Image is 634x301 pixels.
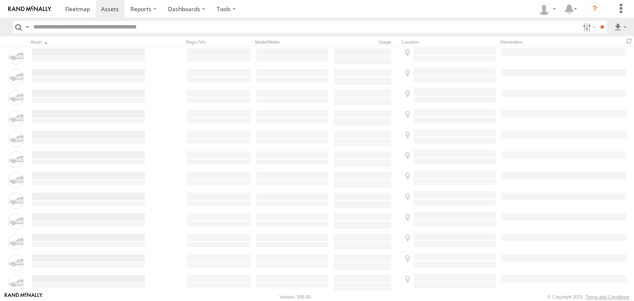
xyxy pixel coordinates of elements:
label: Export results as... [613,21,627,33]
div: Rego./Vin [186,39,252,45]
div: Zulema McIntosch [535,3,559,15]
div: Reminders [500,39,565,45]
div: © Copyright 2025 - [547,294,629,299]
label: Search Query [24,21,31,33]
div: Location [402,39,497,45]
label: Search Filter Options [580,21,597,33]
div: Version: 306.00 [279,294,311,299]
a: Terms and Conditions [586,294,629,299]
img: rand-logo.svg [8,6,51,12]
div: Usage [333,39,399,45]
div: Model/Make [255,39,329,45]
div: Click to Sort [31,39,146,45]
span: Refresh [624,37,634,45]
a: Visit our Website [5,293,43,301]
i: ? [588,2,601,16]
